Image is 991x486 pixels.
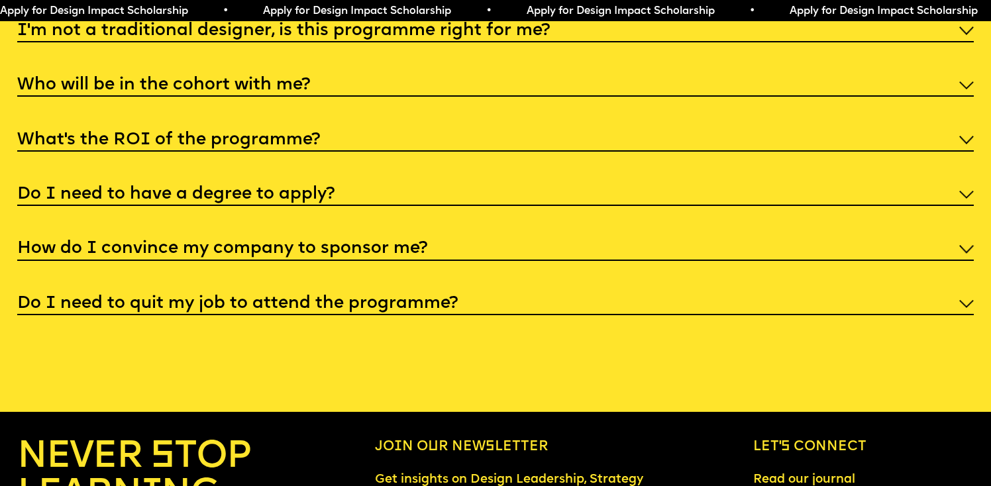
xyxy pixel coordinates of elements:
h5: I'm not a traditional designer, is this programme right for me? [17,24,550,38]
h5: Do I need to quit my job to attend the programme? [17,297,458,311]
h5: What’s the ROI of the programme? [17,134,320,147]
h5: Who will be in the cohort with me? [17,79,310,92]
h5: How do I convince my company to sponsor me? [17,242,427,256]
h5: Do I need to have a degree to apply? [17,188,335,201]
h6: Let’s connect [753,439,974,456]
span: • [749,6,755,17]
span: • [486,6,492,17]
span: • [223,6,229,17]
h6: Join our newsletter [375,439,650,456]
